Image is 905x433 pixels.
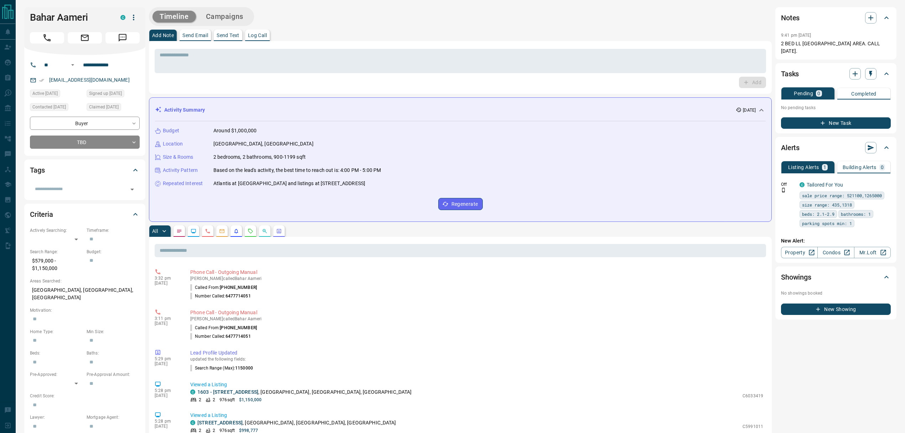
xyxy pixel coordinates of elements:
[155,103,766,117] div: Activity Summary[DATE]
[39,78,44,83] svg: Email Verified
[800,182,805,187] div: condos.ca
[68,61,77,69] button: Open
[30,328,83,335] p: Home Type:
[781,247,818,258] a: Property
[226,294,251,299] span: 6477714051
[190,389,195,394] div: condos.ca
[190,284,257,291] p: Called From:
[781,40,891,55] p: 2 BED LL [GEOGRAPHIC_DATA] AREA. CALL [DATE].
[213,153,306,161] p: 2 bedrooms, 2 bathrooms, 900-1199 sqft
[32,103,66,111] span: Contacted [DATE]
[163,127,179,134] p: Budget
[49,77,130,83] a: [EMAIL_ADDRESS][DOMAIN_NAME]
[87,103,140,113] div: Tue Aug 12 2025
[87,249,140,255] p: Budget:
[248,228,253,234] svg: Requests
[781,12,800,24] h2: Notes
[87,371,140,378] p: Pre-Approval Amount:
[823,165,826,170] p: 1
[438,198,483,210] button: Regenerate
[155,393,180,398] p: [DATE]
[841,210,871,218] span: bathrooms: 1
[851,91,876,96] p: Completed
[87,90,140,100] div: Tue Aug 12 2025
[152,11,196,22] button: Timeline
[190,349,763,357] p: Lead Profile Updated
[30,209,53,220] h2: Criteria
[781,68,799,80] h2: Tasks
[802,192,882,199] span: sale price range: 521100,1265000
[781,188,786,193] svg: Push Notification Only
[155,419,180,424] p: 5:28 pm
[190,316,763,321] p: [PERSON_NAME] called Bahar Aameri
[155,361,180,366] p: [DATE]
[30,32,64,44] span: Call
[190,309,763,316] p: Phone Call - Outgoing Manual
[217,33,239,38] p: Send Text
[105,32,140,44] span: Message
[30,249,83,255] p: Search Range:
[30,103,83,113] div: Sun Aug 17 2025
[807,182,843,188] a: Tailored For You
[239,397,262,403] p: $1,150,000
[781,269,891,286] div: Showings
[817,91,820,96] p: 0
[781,9,891,26] div: Notes
[743,393,763,399] p: C6033419
[176,228,182,234] svg: Notes
[30,206,140,223] div: Criteria
[30,117,140,130] div: Buyer
[199,397,201,403] p: 2
[213,127,257,134] p: Around $1,000,000
[30,278,140,284] p: Areas Searched:
[152,33,174,38] p: Add Note
[89,103,119,111] span: Claimed [DATE]
[190,412,763,419] p: Viewed a Listing
[30,90,83,100] div: Wed Aug 13 2025
[30,136,140,149] div: TBD
[155,276,180,281] p: 3:32 pm
[213,140,314,148] p: [GEOGRAPHIC_DATA], [GEOGRAPHIC_DATA]
[881,165,884,170] p: 0
[219,397,235,403] p: 976 sqft
[190,325,257,331] p: Called From:
[262,228,268,234] svg: Opportunities
[30,164,45,176] h2: Tags
[155,316,180,321] p: 3:11 pm
[781,271,811,283] h2: Showings
[781,65,891,82] div: Tasks
[163,167,198,174] p: Activity Pattern
[213,180,365,187] p: Atlantis at [GEOGRAPHIC_DATA] and listings at [STREET_ADDRESS]
[152,229,158,234] p: All
[794,91,813,96] p: Pending
[87,350,140,356] p: Baths:
[190,293,251,299] p: Number Called:
[781,181,795,188] p: Off
[197,419,396,427] p: , [GEOGRAPHIC_DATA], [GEOGRAPHIC_DATA], [GEOGRAPHIC_DATA]
[248,33,267,38] p: Log Call
[155,388,180,393] p: 5:28 pm
[30,255,83,274] p: $579,000 - $1,150,000
[89,90,122,97] span: Signed up [DATE]
[213,397,215,403] p: 2
[233,228,239,234] svg: Listing Alerts
[276,228,282,234] svg: Agent Actions
[213,167,381,174] p: Based on the lead's activity, the best time to reach out is: 4:00 PM - 5:00 PM
[197,389,258,395] a: 1603 - [STREET_ADDRESS]
[781,33,811,38] p: 9:41 pm [DATE]
[781,290,891,296] p: No showings booked
[219,228,225,234] svg: Emails
[205,228,211,234] svg: Calls
[182,33,208,38] p: Send Email
[190,381,763,388] p: Viewed a Listing
[30,307,140,314] p: Motivation:
[802,220,852,227] span: parking spots min: 1
[190,333,251,340] p: Number Called:
[220,285,257,290] span: [PHONE_NUMBER]
[190,420,195,425] div: condos.ca
[120,15,125,20] div: condos.ca
[854,247,891,258] a: Mr.Loft
[190,276,763,281] p: [PERSON_NAME] called Bahar Aameri
[843,165,876,170] p: Building Alerts
[163,140,183,148] p: Location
